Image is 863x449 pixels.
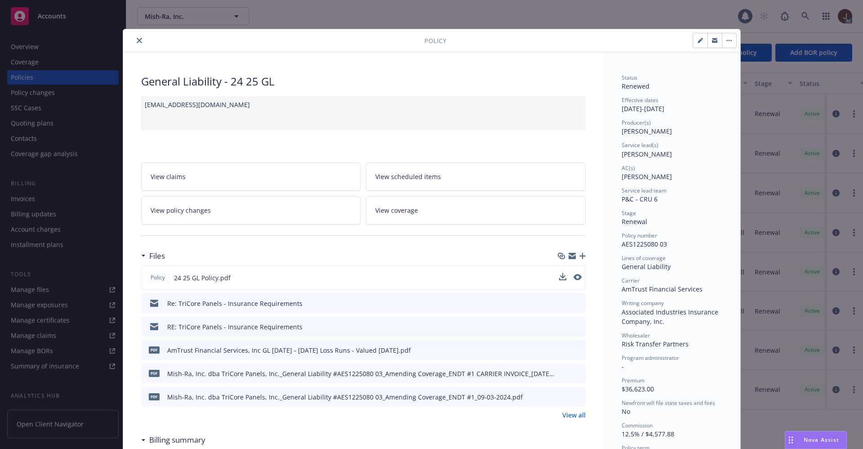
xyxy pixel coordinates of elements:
[622,164,635,172] span: AC(s)
[149,393,160,400] span: pdf
[560,369,567,378] button: download file
[574,322,582,332] button: preview file
[366,196,586,224] a: View coverage
[574,369,582,378] button: preview file
[141,250,165,262] div: Files
[785,431,847,449] button: Nova Assist
[622,150,672,158] span: [PERSON_NAME]
[134,35,145,46] button: close
[375,172,441,181] span: View scheduled items
[167,322,302,332] div: RE: TriCore Panels - Insurance Requirements
[141,74,586,89] div: General Liability - 24 25 GL
[622,254,666,262] span: Lines of coverage
[574,299,582,308] button: preview file
[574,274,582,280] button: preview file
[167,392,523,402] div: Mish-Ra, Inc. dba TriCore Panels, Inc._General Liability #AES1225080 03_Amending Coverage_ENDT #1...
[622,82,649,90] span: Renewed
[622,422,653,429] span: Commission
[622,362,624,371] span: -
[141,96,586,130] div: [EMAIL_ADDRESS][DOMAIN_NAME]
[622,354,679,362] span: Program administrator
[785,431,796,449] div: Drag to move
[562,410,586,420] a: View all
[622,195,658,203] span: P&C - CRU 6
[622,332,650,339] span: Wholesaler
[149,274,167,282] span: Policy
[560,392,567,402] button: download file
[622,217,647,226] span: Renewal
[149,346,160,353] span: pdf
[622,385,654,393] span: $36,623.00
[560,299,567,308] button: download file
[622,119,651,126] span: Producer(s)
[149,250,165,262] h3: Files
[622,172,672,181] span: [PERSON_NAME]
[151,206,211,215] span: View policy changes
[622,127,672,135] span: [PERSON_NAME]
[149,434,205,446] h3: Billing summary
[559,273,566,283] button: download file
[574,346,582,355] button: preview file
[622,187,667,194] span: Service lead team
[375,206,418,215] span: View coverage
[622,96,658,104] span: Effective dates
[424,36,446,45] span: Policy
[559,273,566,280] button: download file
[622,262,671,271] span: General Liability
[141,196,361,224] a: View policy changes
[574,273,582,283] button: preview file
[167,299,302,308] div: Re: TriCore Panels - Insurance Requirements
[622,285,703,293] span: AmTrust Financial Services
[141,162,361,191] a: View claims
[622,209,636,217] span: Stage
[622,277,640,284] span: Carrier
[167,346,411,355] div: AmTrust Financial Services, Inc GL [DATE] - [DATE] Loss Runs - Valued [DATE].pdf
[149,370,160,377] span: pdf
[167,369,556,378] div: Mish-Ra, Inc. dba TriCore Panels, Inc._General Liability #AES1225080 03_Amending Coverage_ENDT #1...
[622,407,630,416] span: No
[622,74,637,81] span: Status
[622,141,658,149] span: Service lead(s)
[574,392,582,402] button: preview file
[804,436,839,444] span: Nova Assist
[560,322,567,332] button: download file
[174,273,231,283] span: 24 25 GL Policy.pdf
[622,377,645,384] span: Premium
[366,162,586,191] a: View scheduled items
[622,96,722,113] div: [DATE] - [DATE]
[141,434,205,446] div: Billing summary
[151,172,186,181] span: View claims
[622,232,657,239] span: Policy number
[622,430,674,438] span: 12.5% / $4,577.88
[622,299,664,307] span: Writing company
[622,240,667,248] span: AES1225080 03
[622,340,689,348] span: Risk Transfer Partners
[560,346,567,355] button: download file
[622,399,715,407] span: Newfront will file state taxes and fees
[622,308,720,326] span: Associated Industries Insurance Company, Inc.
